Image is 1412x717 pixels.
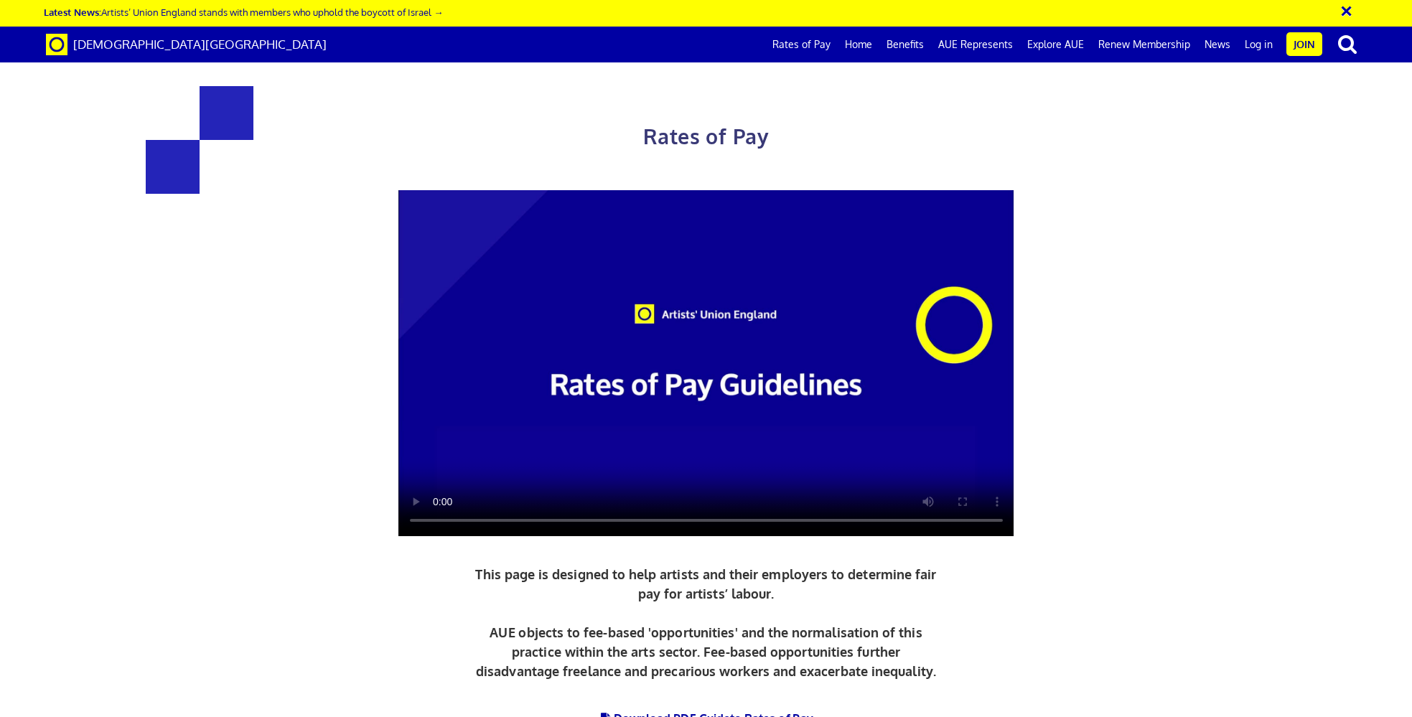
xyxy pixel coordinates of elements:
a: Join [1286,32,1322,56]
a: Benefits [879,27,931,62]
span: [DEMOGRAPHIC_DATA][GEOGRAPHIC_DATA] [73,37,327,52]
a: Latest News:Artists’ Union England stands with members who uphold the boycott of Israel → [44,6,443,18]
button: search [1325,29,1370,59]
a: Renew Membership [1091,27,1197,62]
a: Explore AUE [1020,27,1091,62]
a: Log in [1238,27,1280,62]
a: AUE Represents [931,27,1020,62]
a: Brand [DEMOGRAPHIC_DATA][GEOGRAPHIC_DATA] [35,27,337,62]
a: Rates of Pay [765,27,838,62]
a: Home [838,27,879,62]
strong: Latest News: [44,6,101,18]
span: Rates of Pay [643,123,769,149]
a: News [1197,27,1238,62]
p: This page is designed to help artists and their employers to determine fair pay for artists’ labo... [472,565,940,681]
